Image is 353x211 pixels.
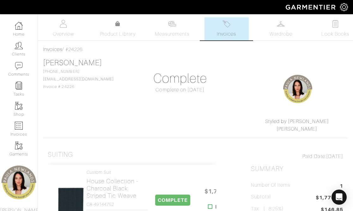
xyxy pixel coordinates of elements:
span: [PHONE_NUMBER] Invoice # 24226 [43,69,114,89]
a: Product Library [95,20,140,38]
span: Product Library [100,30,136,38]
h4: C8-49144752 [87,202,148,207]
span: Overview [53,30,74,38]
img: reminder-icon-8004d30b9f0a5d33ae49ab947aed9ed385cf756f9e5892f1edd6e32f2345188e.png [15,82,23,90]
h5: Subtotal [251,194,271,200]
a: Invoices [204,17,249,40]
img: wardrobe-487a4870c1b7c33e795ec22d11cfc2ed9d08956e64fb3008fe2437562e282088.svg [277,20,285,28]
img: G5YpQHtSh9DPfYJJnrefozYG.png [282,73,313,105]
a: Invoices [43,47,62,52]
span: Look Books [321,30,350,38]
span: COMPLETE [155,195,190,206]
h5: Number of Items [251,182,290,188]
img: orders-27d20c2124de7fd6de4e0e44c1d41de31381a507db9b33961299e4e07d508b8c.svg [222,20,230,28]
img: orders-icon-0abe47150d42831381b5fb84f609e132dff9fe21cb692f30cb5eec754e2cba89.png [15,122,23,130]
span: Measurements [155,30,189,38]
h3: Suiting [48,151,73,159]
a: [EMAIL_ADDRESS][DOMAIN_NAME] [43,77,114,81]
strong: Rejected? [215,203,241,211]
img: gear-icon-white-bd11855cb880d31180b6d7d6211b90ccbf57a29d726f0c71d8c61bd08dd39cc2.png [340,3,348,11]
span: Paid Date: [302,154,326,159]
span: Wardrobe [270,30,292,38]
a: [PERSON_NAME] [43,59,102,67]
a: Measurements [150,17,194,40]
img: clients-icon-6bae9207a08558b7cb47a8932f037763ab4055f8c8b6bfacd5dc20c3e0201464.png [15,42,23,50]
h4: Custom Suit [87,170,148,175]
a: Overview [41,17,85,40]
img: garmentier-logo-header-white-b43fb05a5012e4ada735d5af1a66efaba907eab6374d6393d1fbf88cb4ef424d.png [283,2,340,13]
img: basicinfo-40fd8af6dae0f16599ec9e87c0ef1c0a1fdea2edbe929e3d69a839185d80c458.svg [59,20,67,28]
span: 1 [340,182,343,191]
img: todo-9ac3debb85659649dc8f770b8b6100bb5dab4b48dedcbae339e5042a72dfd3cc.svg [331,20,339,28]
img: dashboard-icon-dbcd8f5a0b271acd01030246c82b418ddd0df26cd7fceb0bd07c9910d44c42f6.png [15,22,23,30]
img: measurements-466bbee1fd09ba9460f595b01e5d73f9e2bff037440d3c8f018324cb6cdf7a4a.svg [168,20,176,28]
h2: House Collection - Charcoal Black Striped Tic Weave [87,178,148,199]
a: Custom Suit House Collection - Charcoal Black Striped Tic Weave C8-49144752 [87,170,148,207]
span: $1,779.94 [316,194,343,202]
div: Open Intercom Messenger [332,190,347,205]
div: / #24226 [43,46,348,53]
div: [DATE] [251,153,343,160]
span: $1,779.94 [200,185,238,198]
a: [PERSON_NAME] [277,126,318,132]
a: Wardrobe [259,17,303,40]
img: comment-icon-a0a6a9ef722e966f86d9cbdc48e553b5cf19dbc54f86b18d962a5391bc8f6eb6.png [15,62,23,70]
h1: Complete [134,71,226,86]
a: Styled by [PERSON_NAME] [265,119,329,124]
img: garments-icon-b7da505a4dc4fd61783c78ac3ca0ef83fa9d6f193b1c9dc38574b1d14d53ca28.png [15,102,23,110]
img: garments-icon-b7da505a4dc4fd61783c78ac3ca0ef83fa9d6f193b1c9dc38574b1d14d53ca28.png [15,142,23,149]
span: Invoices [217,30,236,38]
h2: Summary [251,165,343,173]
div: Complete on [DATE] [134,86,226,94]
